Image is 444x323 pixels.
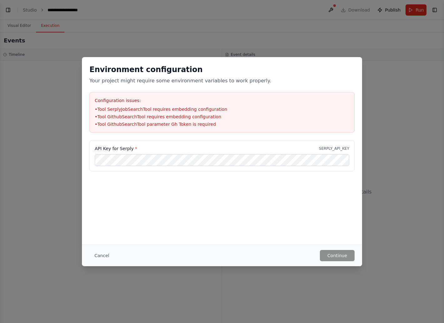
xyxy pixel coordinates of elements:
[95,106,349,112] li: • Tool SerplyJobSearchTool requires embedding configuration
[320,250,355,261] button: Continue
[95,145,137,152] label: API Key for Serply
[89,65,355,75] h2: Environment configuration
[95,121,349,127] li: • Tool GithubSearchTool parameter Gh Token is required
[95,114,349,120] li: • Tool GithubSearchTool requires embedding configuration
[95,97,349,104] h3: Configuration issues:
[89,77,355,85] p: Your project might require some environment variables to work properly.
[319,146,349,151] p: SERPLY_API_KEY
[89,250,114,261] button: Cancel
